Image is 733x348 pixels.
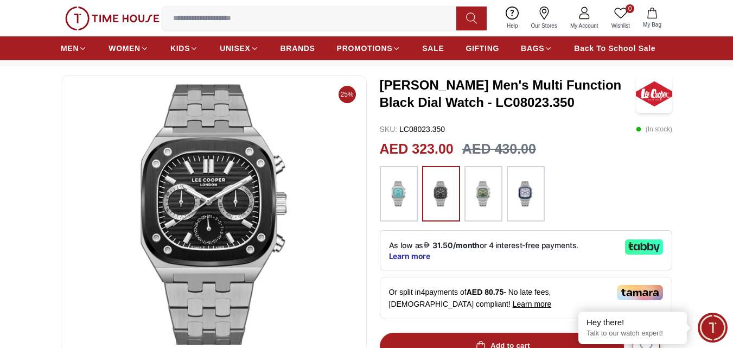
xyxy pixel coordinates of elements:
[109,39,149,58] a: WOMEN
[462,139,536,160] h3: AED 430.00
[380,139,454,160] h2: AED 323.00
[639,21,666,29] span: My Bag
[521,43,544,54] span: BAGS
[65,7,160,30] img: ...
[70,84,358,345] img: Lee Cooper Men's Multi Function Blue Dial Watch - LC08023.300
[337,43,393,54] span: PROMOTIONS
[380,77,636,111] h3: [PERSON_NAME] Men's Multi Function Black Dial Watch - LC08023.350
[281,39,315,58] a: BRANDS
[385,172,412,216] img: ...
[566,22,603,30] span: My Account
[422,39,444,58] a: SALE
[466,43,499,54] span: GIFTING
[220,39,258,58] a: UNISEX
[617,285,663,300] img: Tamara
[587,317,679,328] div: Hey there!
[467,288,503,296] span: AED 80.75
[466,39,499,58] a: GIFTING
[170,43,190,54] span: KIDS
[339,86,356,103] span: 25%
[605,4,636,32] a: 0Wishlist
[380,125,398,134] span: SKU :
[470,172,497,216] img: ...
[698,313,728,343] div: Chat Widget
[587,329,679,338] p: Talk to our watch expert!
[636,75,672,113] img: Lee Cooper Men's Multi Function Black Dial Watch - LC08023.350
[502,22,522,30] span: Help
[636,124,672,135] p: ( In stock )
[281,43,315,54] span: BRANDS
[521,39,552,58] a: BAGS
[380,277,673,319] div: Or split in 4 payments of - No late fees, [DEMOGRAPHIC_DATA] compliant!
[500,4,525,32] a: Help
[170,39,198,58] a: KIDS
[626,4,634,13] span: 0
[574,39,655,58] a: Back To School Sale
[337,39,401,58] a: PROMOTIONS
[636,5,668,31] button: My Bag
[109,43,141,54] span: WOMEN
[422,43,444,54] span: SALE
[574,43,655,54] span: Back To School Sale
[513,300,552,308] span: Learn more
[512,172,539,216] img: ...
[220,43,250,54] span: UNISEX
[607,22,634,30] span: Wishlist
[525,4,564,32] a: Our Stores
[61,43,79,54] span: MEN
[527,22,562,30] span: Our Stores
[380,124,445,135] p: LC08023.350
[61,39,87,58] a: MEN
[428,172,455,216] img: ...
